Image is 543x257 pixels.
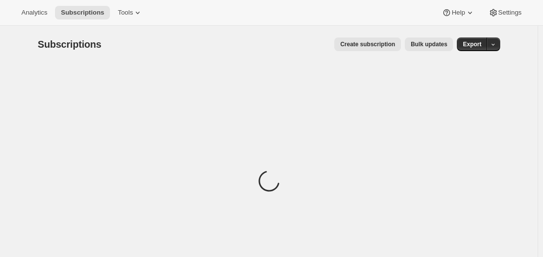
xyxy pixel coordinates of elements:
span: Create subscription [340,40,395,48]
button: Analytics [16,6,53,19]
span: Bulk updates [411,40,447,48]
button: Create subscription [334,37,401,51]
span: Subscriptions [61,9,104,17]
span: Subscriptions [38,39,102,50]
span: Analytics [21,9,47,17]
button: Bulk updates [405,37,453,51]
button: Help [436,6,480,19]
span: Export [463,40,481,48]
span: Tools [118,9,133,17]
button: Tools [112,6,148,19]
button: Subscriptions [55,6,110,19]
span: Help [452,9,465,17]
button: Settings [483,6,527,19]
span: Settings [498,9,522,17]
button: Export [457,37,487,51]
